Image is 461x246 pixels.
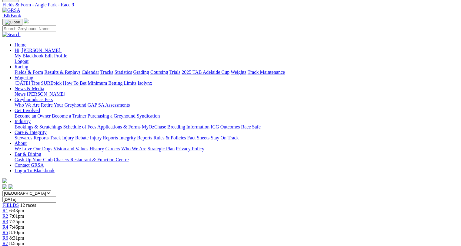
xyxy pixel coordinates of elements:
a: R1 [2,208,8,213]
span: 8:55pm [9,241,24,246]
a: Fields & Form - Angle Park - Race 9 [2,2,459,8]
div: Greyhounds as Pets [15,102,459,108]
span: BlkBook [4,13,21,18]
span: 8:31pm [9,235,24,241]
a: Home [15,42,26,47]
a: Applications & Forms [97,124,141,129]
input: Select date [2,196,56,203]
a: Statistics [115,70,132,75]
div: News & Media [15,91,459,97]
a: Bar & Dining [15,152,41,157]
img: facebook.svg [2,184,7,189]
span: 6:43pm [9,208,24,213]
a: FIELDS [2,203,19,208]
span: Hi, [PERSON_NAME] [15,48,60,53]
a: Logout [15,59,28,64]
a: Strategic Plan [148,146,175,151]
img: logo-grsa-white.png [2,178,7,183]
img: Search [2,32,21,37]
img: logo-grsa-white.png [24,19,28,23]
a: 2025 TAB Adelaide Cup [182,70,229,75]
button: Toggle navigation [2,19,22,26]
a: Minimum Betting Limits [88,80,136,86]
a: Who We Are [121,146,146,151]
span: 8:10pm [9,230,24,235]
a: [DATE] Tips [15,80,40,86]
a: SUREpick [41,80,62,86]
a: Who We Are [15,102,40,108]
a: Track Injury Rebate [50,135,89,140]
a: Cash Up Your Club [15,157,52,162]
a: My Blackbook [15,53,44,58]
div: Hi, [PERSON_NAME] [15,53,459,64]
img: twitter.svg [8,184,13,189]
a: ICG Outcomes [211,124,240,129]
a: Hi, [PERSON_NAME] [15,48,62,53]
span: R6 [2,235,8,241]
a: Greyhounds as Pets [15,97,53,102]
a: Care & Integrity [15,130,47,135]
a: Track Maintenance [248,70,285,75]
a: Breeding Information [167,124,209,129]
a: Grading [133,70,149,75]
a: Rules & Policies [153,135,186,140]
a: History [89,146,104,151]
a: We Love Our Dogs [15,146,52,151]
a: Results & Replays [44,70,80,75]
a: R2 [2,214,8,219]
a: Coursing [150,70,168,75]
input: Search [2,26,56,32]
a: Fields & Form [15,70,43,75]
a: Vision and Values [53,146,88,151]
div: Get Involved [15,113,459,119]
a: Retire Your Greyhound [41,102,86,108]
a: Race Safe [241,124,260,129]
a: Syndication [137,113,160,118]
a: Get Involved [15,108,40,113]
a: Fact Sheets [187,135,209,140]
a: R7 [2,241,8,246]
a: Stewards Reports [15,135,48,140]
a: Racing [15,64,28,69]
div: Racing [15,70,459,75]
a: Edit Profile [45,53,67,58]
a: R5 [2,230,8,235]
div: Care & Integrity [15,135,459,141]
div: Industry [15,124,459,130]
a: Trials [169,70,180,75]
img: GRSA [2,8,20,13]
span: 7:25pm [9,219,24,224]
a: Careers [105,146,120,151]
a: Injury Reports [90,135,118,140]
span: 12 races [20,203,36,208]
a: Integrity Reports [119,135,152,140]
a: About [15,141,27,146]
div: Wagering [15,80,459,86]
a: [PERSON_NAME] [27,91,65,97]
a: Bookings & Scratchings [15,124,62,129]
span: R4 [2,224,8,230]
a: MyOzChase [142,124,166,129]
a: Wagering [15,75,33,80]
a: News [15,91,25,97]
a: Purchasing a Greyhound [88,113,135,118]
a: Privacy Policy [176,146,204,151]
a: Become an Owner [15,113,51,118]
a: Isolynx [138,80,152,86]
div: Bar & Dining [15,157,459,162]
a: R3 [2,219,8,224]
a: Weights [231,70,246,75]
span: 7:46pm [9,224,24,230]
a: Tracks [100,70,113,75]
a: Stay On Track [211,135,239,140]
span: 7:01pm [9,214,24,219]
a: GAP SA Assessments [88,102,130,108]
a: Schedule of Fees [63,124,96,129]
a: How To Bet [63,80,87,86]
